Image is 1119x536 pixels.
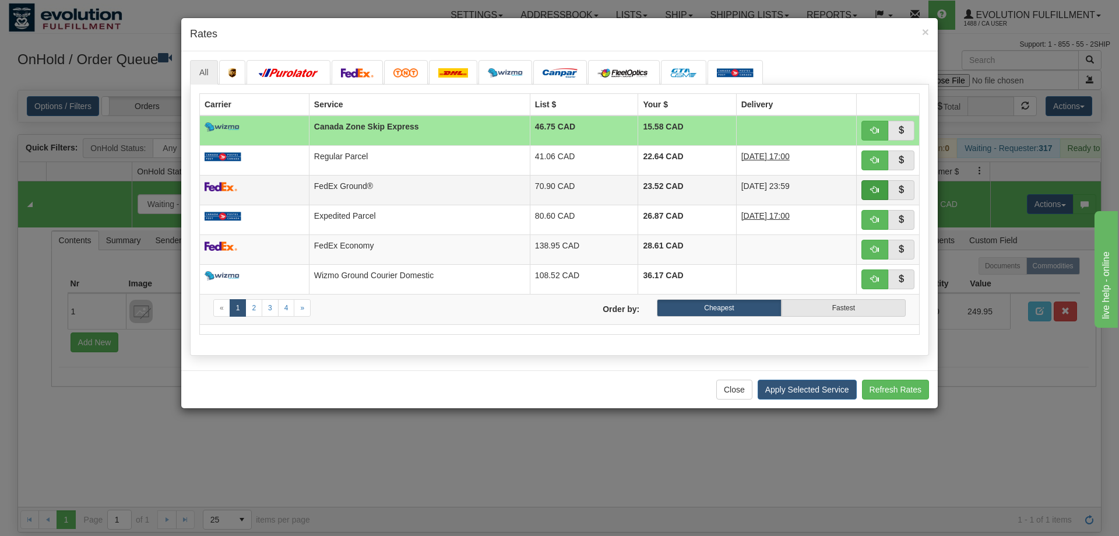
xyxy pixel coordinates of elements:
td: 22.64 CAD [638,145,736,175]
td: Expedited Parcel [309,205,530,234]
label: Fastest [782,299,906,317]
button: Close [922,26,929,38]
td: 26.87 CAD [638,205,736,234]
span: [DATE] 23:59 [741,181,790,191]
img: FedEx.png [205,182,237,191]
img: wizmo.png [205,271,240,281]
th: Carrier [200,93,309,115]
a: 4 [278,299,295,317]
img: dhl.png [438,68,468,78]
img: wizmo.png [488,68,523,78]
td: 108.52 CAD [530,264,638,294]
td: 138.95 CAD [530,234,638,264]
td: 23.52 CAD [638,175,736,205]
label: Cheapest [657,299,781,317]
td: FedEx Ground® [309,175,530,205]
span: » [300,304,304,312]
td: 70.90 CAD [530,175,638,205]
td: 36.17 CAD [638,264,736,294]
iframe: chat widget [1092,208,1118,327]
img: CarrierLogo_10182.png [597,68,650,78]
a: Next [294,299,311,317]
div: live help - online [9,7,108,21]
a: 2 [245,299,262,317]
button: Close [716,380,752,400]
a: 1 [230,299,247,317]
th: List $ [530,93,638,115]
th: Delivery [736,93,856,115]
img: ups.png [228,68,237,78]
td: FedEx Economy [309,234,530,264]
td: Wizmo Ground Courier Domestic [309,264,530,294]
img: Canada_post.png [205,152,241,162]
button: Refresh Rates [862,380,929,400]
img: FedEx.png [341,68,374,78]
td: 41.06 CAD [530,145,638,175]
img: wizmo.png [205,122,240,132]
td: 10 Days [736,145,856,175]
h4: Rates [190,27,929,42]
img: tnt.png [393,68,418,78]
span: × [922,25,929,38]
img: Canada_post.png [205,212,241,221]
a: 3 [262,299,279,317]
span: [DATE] 17:00 [741,211,790,220]
td: 46.75 CAD [530,115,638,146]
th: Your $ [638,93,736,115]
td: 80.60 CAD [530,205,638,234]
td: Regular Parcel [309,145,530,175]
td: 8 Days [736,205,856,234]
img: purolator.png [256,68,321,78]
span: [DATE] 17:00 [741,152,790,161]
a: Previous [213,299,230,317]
td: Canada Zone Skip Express [309,115,530,146]
img: Canada_post.png [717,68,754,78]
img: campar.png [543,68,578,78]
label: Order by: [559,299,648,315]
button: Apply Selected Service [758,380,857,400]
a: All [190,60,218,85]
td: 15.58 CAD [638,115,736,146]
img: CarrierLogo_10191.png [670,68,697,78]
img: FedEx.png [205,241,237,251]
span: « [220,304,224,312]
td: 28.61 CAD [638,234,736,264]
th: Service [309,93,530,115]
